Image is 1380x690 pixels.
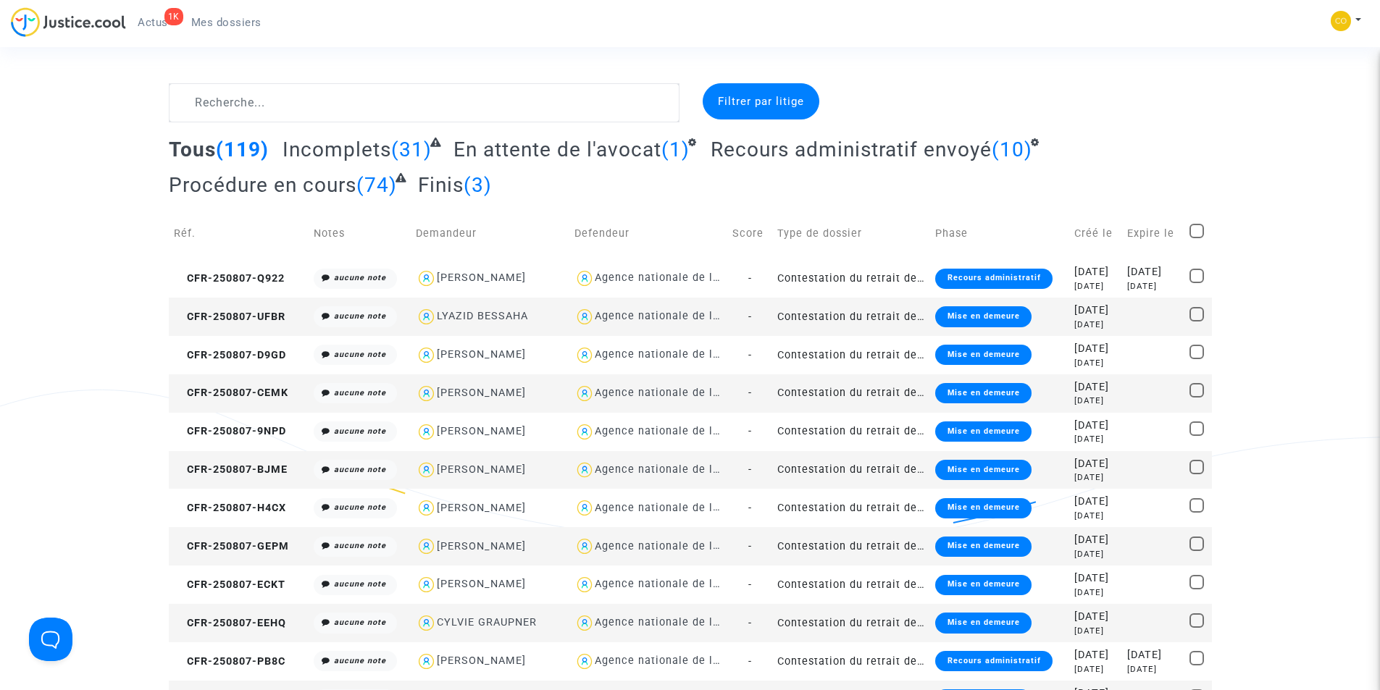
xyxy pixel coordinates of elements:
[1127,264,1179,280] div: [DATE]
[169,208,309,259] td: Réf.
[748,502,752,514] span: -
[169,138,216,161] span: Tous
[772,374,930,413] td: Contestation du retrait de [PERSON_NAME] par l'ANAH (mandataire)
[169,173,356,197] span: Procédure en cours
[772,336,930,374] td: Contestation du retrait de [PERSON_NAME] par l'ANAH (mandataire)
[1074,571,1117,586] div: [DATE]
[174,425,286,437] span: CFR-250807-9NPD
[29,618,72,661] iframe: Help Scout Beacon - Open
[437,616,537,628] div: CYLVIE GRAUPNER
[174,617,286,629] span: CFR-250807-EEHQ
[574,613,595,634] img: icon-user.svg
[595,387,754,399] div: Agence nationale de l'habitat
[1074,647,1117,663] div: [DATE]
[411,208,569,259] td: Demandeur
[1074,433,1117,445] div: [DATE]
[356,173,397,197] span: (74)
[437,310,528,322] div: LYAZID BESSAHA
[935,575,1031,595] div: Mise en demeure
[174,655,285,668] span: CFR-250807-PB8C
[437,540,526,552] div: [PERSON_NAME]
[595,540,754,552] div: Agence nationale de l'habitat
[935,421,1031,442] div: Mise en demeure
[992,138,1032,161] span: (10)
[1074,663,1117,676] div: [DATE]
[437,578,526,590] div: [PERSON_NAME]
[574,306,595,327] img: icon-user.svg
[772,298,930,336] td: Contestation du retrait de [PERSON_NAME] par l'ANAH (mandataire)
[595,272,754,284] div: Agence nationale de l'habitat
[1074,303,1117,319] div: [DATE]
[772,451,930,489] td: Contestation du retrait de [PERSON_NAME] par l'ANAH (mandataire)
[1074,264,1117,280] div: [DATE]
[1127,280,1179,293] div: [DATE]
[930,208,1069,259] td: Phase
[935,460,1031,480] div: Mise en demeure
[595,310,754,322] div: Agence nationale de l'habitat
[748,311,752,323] span: -
[1074,379,1117,395] div: [DATE]
[437,348,526,361] div: [PERSON_NAME]
[772,489,930,527] td: Contestation du retrait de [PERSON_NAME] par l'ANAH (mandataire)
[416,306,437,327] img: icon-user.svg
[748,387,752,399] span: -
[416,383,437,404] img: icon-user.svg
[1074,280,1117,293] div: [DATE]
[574,536,595,557] img: icon-user.svg
[1074,548,1117,560] div: [DATE]
[595,425,754,437] div: Agence nationale de l'habitat
[334,426,386,436] i: aucune note
[437,655,526,667] div: [PERSON_NAME]
[1074,357,1117,369] div: [DATE]
[1074,471,1117,484] div: [DATE]
[574,421,595,442] img: icon-user.svg
[935,613,1031,633] div: Mise en demeure
[1074,395,1117,407] div: [DATE]
[727,208,772,259] td: Score
[711,138,992,161] span: Recours administratif envoyé
[174,272,285,285] span: CFR-250807-Q922
[748,540,752,552] span: -
[416,345,437,366] img: icon-user.svg
[1069,208,1122,259] td: Créé le
[772,208,930,259] td: Type de dossier
[772,565,930,604] td: Contestation du retrait de [PERSON_NAME] par l'ANAH (mandataire)
[174,311,285,323] span: CFR-250807-UFBR
[334,311,386,321] i: aucune note
[1074,494,1117,510] div: [DATE]
[1074,341,1117,357] div: [DATE]
[191,16,262,29] span: Mes dossiers
[661,138,690,161] span: (1)
[174,349,286,361] span: CFR-250807-D9GD
[1127,663,1179,676] div: [DATE]
[748,349,752,361] span: -
[574,383,595,404] img: icon-user.svg
[416,574,437,595] img: icon-user.svg
[437,387,526,399] div: [PERSON_NAME]
[418,173,464,197] span: Finis
[174,502,286,514] span: CFR-250807-H4CX
[595,616,754,628] div: Agence nationale de l'habitat
[164,8,183,25] div: 1K
[935,306,1031,327] div: Mise en demeure
[126,12,180,33] a: 1KActus
[1122,208,1184,259] td: Expire le
[1074,456,1117,472] div: [DATE]
[174,578,285,591] span: CFR-250807-ECKT
[718,95,804,108] span: Filtrer par litige
[595,578,754,590] div: Agence nationale de l'habitat
[935,498,1031,518] div: Mise en demeure
[334,388,386,397] i: aucune note
[416,460,437,481] img: icon-user.svg
[595,463,754,476] div: Agence nationale de l'habitat
[569,208,727,259] td: Defendeur
[772,604,930,642] td: Contestation du retrait de [PERSON_NAME] par l'ANAH (mandataire)
[334,541,386,550] i: aucune note
[437,272,526,284] div: [PERSON_NAME]
[574,497,595,518] img: icon-user.svg
[935,537,1031,557] div: Mise en demeure
[748,272,752,285] span: -
[11,7,126,37] img: jc-logo.svg
[1127,647,1179,663] div: [DATE]
[464,173,492,197] span: (3)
